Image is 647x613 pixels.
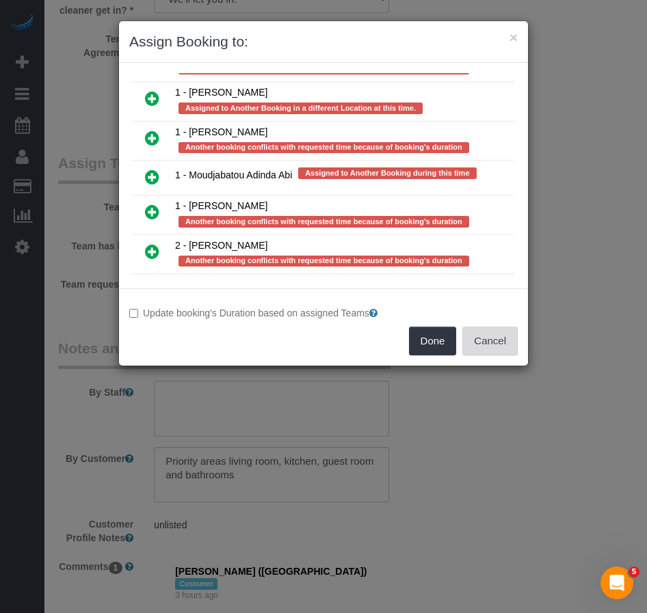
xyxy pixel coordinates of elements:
span: Assigned to Another Booking during this time [298,167,476,178]
input: Update booking's Duration based on assigned Teams [129,309,138,318]
h3: Assign Booking to: [129,31,518,52]
span: Another booking conflicts with requested time because of booking's duration [179,142,469,153]
span: 1 - [PERSON_NAME] [175,87,267,98]
span: 1 - [PERSON_NAME] [175,126,267,137]
span: Another booking conflicts with requested time because of booking's duration [179,256,469,267]
iframe: Intercom live chat [600,567,633,599]
label: Update booking's Duration based on assigned Teams [129,306,518,320]
span: 1 - [PERSON_NAME] [175,200,267,211]
button: Cancel [462,327,518,355]
button: Done [409,327,457,355]
span: Assigned to Another Booking in a different Location at this time. [179,103,423,113]
span: 2 - [PERSON_NAME] [175,240,267,251]
span: 1 - Moudjabatou Adinda Abi [175,170,292,181]
span: 5 [629,567,639,577]
button: × [510,30,518,44]
span: Another booking conflicts with requested time because of booking's duration [179,216,469,227]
